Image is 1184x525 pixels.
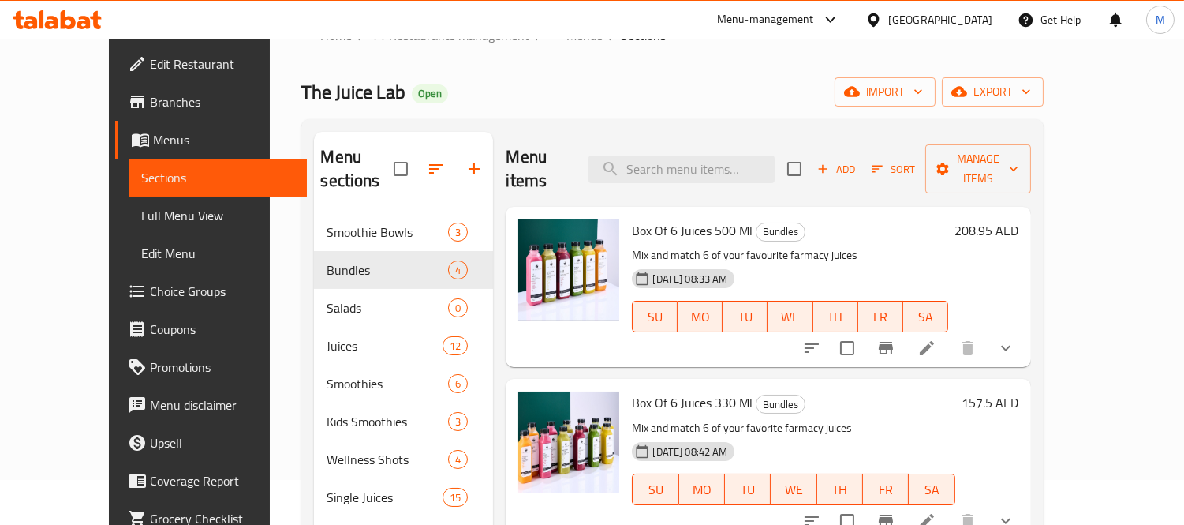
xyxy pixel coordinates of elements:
span: Single Juices [327,488,443,507]
li: / [536,26,541,45]
span: SA [915,478,948,501]
span: 3 [449,225,467,240]
button: FR [863,474,909,505]
span: Select all sections [384,152,417,186]
button: Manage items [925,144,1031,193]
h6: 208.95 AED [954,219,1018,242]
button: SA [909,474,954,505]
span: Smoothie Bowls [327,223,448,242]
button: TH [813,301,858,332]
a: Home [301,26,352,45]
button: TH [817,474,863,505]
div: Bundles4 [314,251,493,289]
span: Branches [150,92,294,111]
span: 6 [449,377,467,392]
span: FR [869,478,902,501]
span: MO [685,478,719,501]
a: Choice Groups [115,272,307,310]
span: Add item [811,157,861,182]
div: items [448,298,468,317]
span: Bundles [756,396,805,414]
div: items [448,374,468,393]
span: Menu disclaimer [150,396,294,414]
span: TH [824,478,857,501]
span: TU [731,478,764,501]
li: / [358,26,364,45]
p: Mix and match 6 of your favourite farmacy juices [632,246,947,265]
p: Mix and match 6 of your favorite farmacy juices [632,418,954,438]
a: Coverage Report [115,462,307,500]
button: TU [723,301,768,332]
div: Juices12 [314,327,493,365]
span: FR [865,306,897,328]
button: export [942,77,1044,107]
span: Smoothies [327,374,448,393]
button: Add section [455,150,493,188]
span: WE [777,478,810,501]
a: Promotions [115,348,307,386]
span: Select section [778,152,811,186]
div: items [448,261,468,279]
span: 15 [443,490,467,505]
span: Sort [872,160,915,178]
span: TU [729,306,761,328]
a: Edit menu item [917,339,936,358]
span: 0 [449,301,467,316]
span: Add [815,160,857,178]
span: Sections [621,26,666,45]
a: Menu disclaimer [115,386,307,424]
button: FR [858,301,903,332]
span: Promotions [150,358,294,377]
h2: Menu items [506,145,569,193]
span: Wellness Shots [327,450,448,469]
div: items [448,412,468,431]
img: Box Of 6 Juices 330 Ml [518,392,619,493]
span: Open [412,87,448,100]
span: SU [639,478,672,501]
li: / [609,26,614,45]
button: SU [632,474,678,505]
span: The Juice Lab [301,74,405,110]
span: 12 [443,339,467,354]
button: WE [768,301,812,332]
button: Add [811,157,861,182]
div: Smoothies6 [314,365,493,403]
div: items [443,488,468,507]
span: Manage items [938,149,1018,189]
span: Select to update [831,332,864,365]
div: Salads [327,298,448,317]
span: [DATE] 08:33 AM [646,272,734,287]
img: Box Of 6 Juices 500 Ml [518,219,619,321]
a: Edit Restaurant [115,45,307,83]
span: Box Of 6 Juices 500 Ml [632,219,753,242]
div: items [448,450,468,469]
span: M [1156,11,1165,28]
span: Kids Smoothies [327,412,448,431]
span: Menus [566,26,603,45]
a: Sections [129,159,307,197]
div: Smoothie Bowls3 [314,213,493,251]
button: SU [632,301,678,332]
span: Sections [141,168,294,187]
span: Juices [327,336,443,355]
span: Coverage Report [150,471,294,490]
button: show more [987,329,1025,367]
span: Coupons [150,320,294,339]
button: Branch-specific-item [867,329,905,367]
span: 4 [449,263,467,278]
button: delete [949,329,987,367]
div: Single Juices15 [314,478,493,516]
div: Bundles [756,223,805,242]
span: Upsell [150,433,294,452]
div: Kids Smoothies3 [314,403,493,441]
a: Edit Menu [129,234,307,272]
span: Bundles [327,261,448,279]
span: import [847,82,923,102]
button: sort-choices [793,329,831,367]
button: Sort [868,157,919,182]
button: MO [679,474,725,505]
